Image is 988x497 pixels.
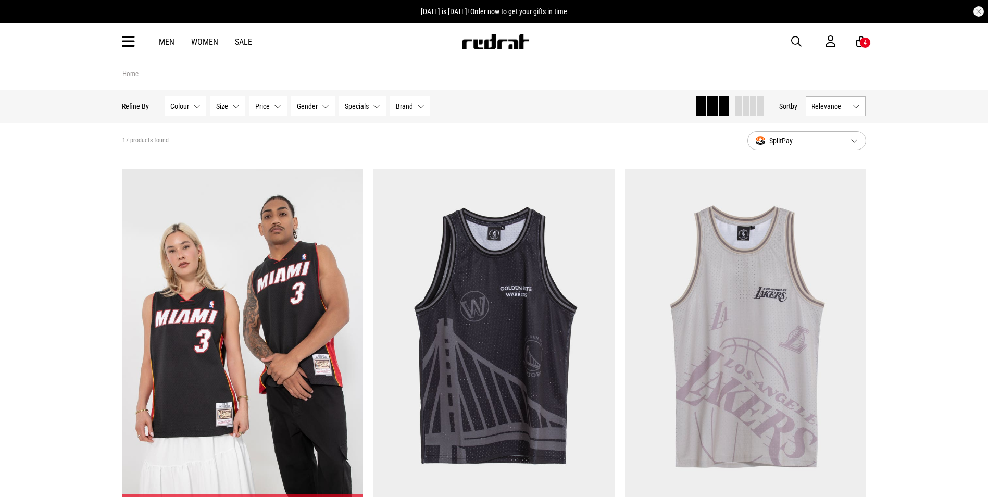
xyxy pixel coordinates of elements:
span: Price [256,102,270,110]
button: Sortby [780,100,798,113]
span: Colour [171,102,190,110]
span: Brand [396,102,414,110]
p: Refine By [122,102,149,110]
span: by [791,102,798,110]
span: 17 products found [122,136,169,145]
img: Redrat logo [461,34,530,49]
span: Gender [297,102,318,110]
button: SplitPay [747,131,866,150]
a: 4 [856,36,866,47]
div: 4 [864,39,867,46]
a: Sale [235,37,252,47]
button: Gender [292,96,335,116]
img: splitpay-icon.png [756,136,765,145]
button: Price [250,96,287,116]
button: Colour [165,96,207,116]
span: [DATE] is [DATE]! Order now to get your gifts in time [421,7,567,16]
button: Relevance [806,96,866,116]
button: Size [211,96,246,116]
span: SplitPay [756,134,842,147]
button: Brand [391,96,431,116]
button: Specials [340,96,386,116]
span: Specials [345,102,369,110]
a: Men [159,37,174,47]
a: Women [191,37,218,47]
span: Relevance [812,102,849,110]
span: Size [217,102,229,110]
a: Home [122,70,139,78]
